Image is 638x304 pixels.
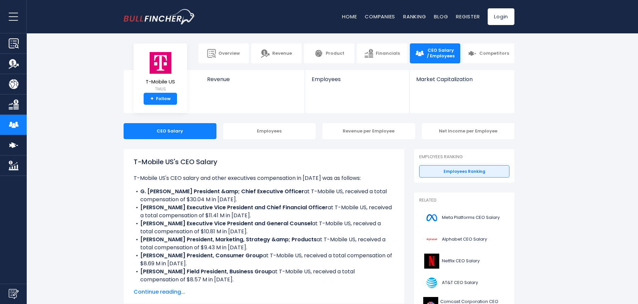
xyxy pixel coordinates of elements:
[427,48,455,59] span: CEO Salary / Employees
[422,123,515,139] div: Net Income per Employee
[304,43,354,63] a: Product
[134,268,394,284] li: at T-Mobile US, received a total compensation of $8.57 M in [DATE].
[442,258,480,264] span: Netflix CEO Salary
[134,157,394,167] h1: T-Mobile US's CEO Salary
[488,8,514,25] a: Login
[419,252,509,270] a: Netflix CEO Salary
[376,51,400,56] span: Financials
[223,123,316,139] div: Employees
[479,51,509,56] span: Competitors
[419,230,509,249] a: Alphabet CEO Salary
[207,76,298,82] span: Revenue
[419,154,509,160] p: Employees Ranking
[423,210,440,225] img: META logo
[140,252,263,259] b: [PERSON_NAME] President, Consumer Group
[134,220,394,236] li: at T-Mobile US, received a total compensation of $10.81 M in [DATE].
[200,70,305,94] a: Revenue
[442,237,487,242] span: Alphabet CEO Salary
[416,76,507,82] span: Market Capitalization
[403,13,426,20] a: Ranking
[146,86,175,92] small: TMUS
[423,254,440,269] img: NFLX logo
[134,204,394,220] li: at T-Mobile US, received a total compensation of $11.41 M in [DATE].
[140,236,317,243] b: [PERSON_NAME] President, Marketing, Strategy &amp; Products
[423,232,440,247] img: GOOGL logo
[456,13,480,20] a: Register
[218,51,240,56] span: Overview
[419,165,509,178] a: Employees Ranking
[150,96,154,102] strong: +
[272,51,292,56] span: Revenue
[124,123,216,139] div: CEO Salary
[365,13,395,20] a: Companies
[134,188,394,204] li: at T-Mobile US, received a total compensation of $30.04 M in [DATE].
[124,9,195,24] img: bullfincher logo
[251,43,302,63] a: Revenue
[410,70,514,94] a: Market Capitalization
[140,268,272,275] b: [PERSON_NAME] Field President, Business Group
[312,76,402,82] span: Employees
[463,43,514,63] a: Competitors
[134,288,394,296] span: Continue reading...
[410,43,460,63] a: CEO Salary / Employees
[419,274,509,292] a: AT&T CEO Salary
[419,209,509,227] a: Meta Platforms CEO Salary
[442,215,500,221] span: Meta Platforms CEO Salary
[423,275,440,290] img: T logo
[145,51,175,93] a: T-Mobile US TMUS
[140,204,328,211] b: [PERSON_NAME] Executive Vice President and Chief Financial Officer
[140,220,312,227] b: [PERSON_NAME] Executive Vice President and General Counsel
[146,79,175,85] span: T-Mobile US
[134,236,394,252] li: at T-Mobile US, received a total compensation of $9.43 M in [DATE].
[124,9,195,24] a: Go to homepage
[419,198,509,203] p: Related
[134,174,394,182] p: T-Mobile US's CEO salary and other executives compensation in [DATE] was as follows:
[342,13,357,20] a: Home
[144,93,177,105] a: +Follow
[322,123,415,139] div: Revenue per Employee
[134,252,394,268] li: at T-Mobile US, received a total compensation of $8.69 M in [DATE].
[198,43,249,63] a: Overview
[326,51,344,56] span: Product
[434,13,448,20] a: Blog
[305,70,409,94] a: Employees
[357,43,407,63] a: Financials
[442,280,478,286] span: AT&T CEO Salary
[140,188,304,195] b: G. [PERSON_NAME] President &amp; Chief Executive Officer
